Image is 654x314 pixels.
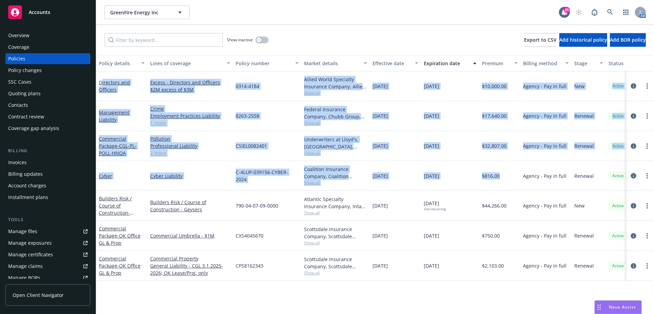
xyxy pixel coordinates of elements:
span: - OK Office GL & Prop [99,262,141,276]
span: $750.00 [482,232,500,239]
span: Active [611,203,625,209]
a: Commercial Umbrella - $1M [150,232,230,239]
div: Manage BORs [8,272,40,283]
a: more [643,112,651,120]
span: C-4LUP-039156-CYBER-2024 [236,169,299,183]
div: Stage [574,60,596,67]
div: Manage files [8,226,37,237]
span: CXS4045670 [236,232,263,239]
span: $816.00 [482,172,500,180]
span: [DATE] [424,172,439,180]
div: Overview [8,30,29,41]
div: Underwriters at Lloyd's, [GEOGRAPHIC_DATA], [PERSON_NAME] of London, CRC Group [304,136,367,150]
span: [DATE] [372,232,388,239]
button: Effective date [370,55,421,71]
span: [DATE] [372,142,388,149]
a: Search [603,5,617,19]
button: Nova Assist [594,300,642,314]
a: Coverage gap analysis [5,123,90,134]
div: Effective date [372,60,411,67]
span: Agency - Pay in full [523,142,566,149]
span: CSIEL0082401 [236,142,267,149]
a: circleInformation [629,232,638,240]
span: Active [611,173,625,179]
span: Agency - Pay in full [523,172,566,180]
div: non-recurring [424,207,446,211]
span: CPS8162343 [236,262,263,269]
a: Accounts [5,3,90,22]
span: Show all [304,90,367,96]
span: Open Client Navigator [13,291,64,299]
a: Builders Risk / Course of Construction [99,195,134,230]
span: Add BOR policy [610,37,646,43]
span: Active [611,113,625,119]
span: [DATE] [424,200,446,211]
span: [DATE] [424,83,439,90]
a: 2 more [150,149,230,157]
a: Installment plans [5,192,90,203]
a: Billing updates [5,169,90,180]
div: Tools [5,216,90,223]
div: Coverage gap analysis [8,123,59,134]
button: Lines of coverage [147,55,233,71]
span: [DATE] [424,112,439,119]
button: Market details [301,55,370,71]
span: Manage exposures [5,238,90,248]
span: Renewal [574,142,594,149]
span: Agency - Pay in full [523,232,566,239]
span: Accounts [29,10,50,15]
a: circleInformation [629,142,638,150]
a: Cyber Liability [150,172,230,180]
a: Commercial Package [99,225,141,246]
a: Crime [150,105,230,112]
span: GreenFire Energy Inc [110,9,169,16]
div: Expiration date [424,60,469,67]
a: Quoting plans [5,88,90,99]
div: Federal Insurance Company, Chubb Group, CRC Group [304,106,367,120]
span: Show all [304,240,367,246]
a: Coverage [5,42,90,53]
a: Commercial Package [99,255,141,276]
span: Show all [304,120,367,126]
a: Manage files [5,226,90,237]
span: Show all [304,210,367,216]
span: - CGL-PL-POLL-HNOA [99,143,136,156]
a: Policies [5,53,90,64]
div: Contacts [8,100,28,111]
span: Active [611,263,625,269]
button: Stage [572,55,606,71]
a: Builders Risk / Course of Construction - Geysers [150,199,230,213]
a: Manage claims [5,261,90,272]
a: Excess - Directors and Officers $2M excess of $3M [150,79,230,93]
span: Show inactive [227,37,253,43]
a: Contacts [5,100,90,111]
span: [DATE] [424,262,439,269]
span: Show all [304,150,367,156]
a: Directors and Officers [99,79,130,93]
div: Market details [304,60,359,67]
div: Coalition Insurance Company, Coalition Insurance Solutions (Carrier) [304,166,367,180]
span: Agency - Pay in full [523,112,566,119]
div: Billing method [523,60,561,67]
div: Contract review [8,111,44,122]
span: New [574,202,585,209]
a: circleInformation [629,112,638,120]
span: 0314-4184 [236,83,259,90]
div: Manage certificates [8,249,53,260]
a: more [643,202,651,210]
span: [DATE] [372,202,388,209]
span: New [574,83,585,90]
div: Policy details [99,60,137,67]
span: Renewal [574,232,594,239]
a: Switch app [619,5,633,19]
div: Scottsdale Insurance Company, Scottsdale Insurance Company (Nationwide), CRC Group [304,226,367,240]
div: Billing updates [8,169,43,180]
div: Atlantic Specialty Insurance Company, Intact Insurance, CRC Group [304,196,367,210]
span: Active [611,83,625,89]
button: Billing method [520,55,572,71]
button: Premium [479,55,520,71]
span: 8263-2558 [236,112,259,119]
div: Allied World Specialty Insurance Company, Allied World Assurance Company (AWAC), CRC Group [304,76,367,90]
div: Policy changes [8,65,42,76]
span: 790-04-07-09-0000 [236,202,278,209]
